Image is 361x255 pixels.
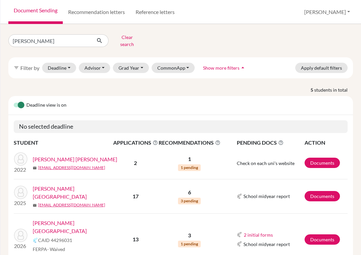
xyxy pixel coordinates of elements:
span: PENDING DOCS [237,139,304,147]
input: Find student by name... [8,34,91,47]
b: 13 [133,236,139,242]
p: 2022 [14,166,27,174]
i: arrow_drop_up [239,64,246,71]
span: School midyear report [243,193,290,200]
img: Reyes, Sofia [14,186,27,199]
a: [PERSON_NAME] [PERSON_NAME] [33,155,117,163]
span: School midyear report [243,241,290,248]
a: [PERSON_NAME][GEOGRAPHIC_DATA] [33,185,118,201]
span: FERPA [33,246,65,253]
button: 2 initial forms [243,231,273,239]
a: Documents [305,234,340,245]
button: Show more filtersarrow_drop_up [197,63,252,73]
span: CAID 44296031 [38,237,72,244]
span: Deadline view is on [26,101,66,109]
button: Advisor [79,63,111,73]
b: 17 [133,193,139,199]
span: mail [33,203,37,207]
a: Documents [305,191,340,201]
p: 6 [159,188,220,196]
button: CommonApp [152,63,195,73]
span: Show more filters [203,65,239,71]
span: students in total [314,86,353,93]
th: STUDENT [14,138,113,147]
span: 3 pending [178,198,201,204]
span: mail [33,166,37,170]
span: 1 pending [178,241,201,247]
button: Apply default filters [295,63,348,73]
img: Common App logo [237,194,242,199]
strong: 5 [311,86,314,93]
button: Grad Year [113,63,149,73]
span: Filter by [20,65,39,71]
button: Clear search [109,32,146,49]
img: Common App logo [237,232,242,237]
p: 1 [159,155,220,163]
p: 3 [159,231,220,239]
img: Morales Reyes, Maria [14,152,27,166]
p: 2026 [14,242,27,250]
span: 1 pending [178,164,201,171]
p: 2025 [14,199,27,207]
img: Common App logo [237,241,242,247]
a: [PERSON_NAME][GEOGRAPHIC_DATA] [33,219,118,235]
button: Deadline [42,63,76,73]
button: [PERSON_NAME] [301,6,353,18]
th: ACTION [304,138,348,147]
img: Reyes, Jordan [14,229,27,242]
span: APPLICATIONS [113,139,158,147]
a: [EMAIL_ADDRESS][DOMAIN_NAME] [38,165,105,171]
span: - Waived [47,246,65,252]
b: 2 [134,160,137,166]
i: filter_list [14,65,19,70]
span: RECOMMENDATIONS [159,139,220,147]
a: [EMAIL_ADDRESS][DOMAIN_NAME] [38,202,105,208]
h5: No selected deadline [14,120,348,133]
a: Documents [305,158,340,168]
img: Common App logo [33,238,38,243]
span: Check on each uni's website [237,160,295,166]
